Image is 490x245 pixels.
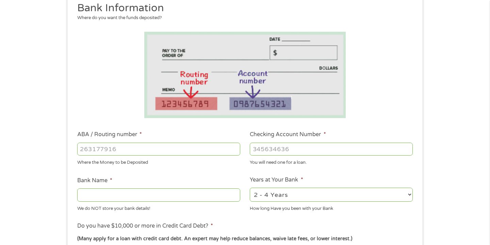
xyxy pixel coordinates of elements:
h2: Bank Information [77,1,408,15]
div: Where the Money to be Deposited [77,157,240,166]
div: We do NOT store your bank details! [77,203,240,212]
div: (Many apply for a loan with credit card debt. An expert may help reduce balances, waive late fees... [77,235,413,243]
label: Years at Your Bank [250,176,303,184]
label: ABA / Routing number [77,131,142,138]
input: 263177916 [77,143,240,156]
label: Bank Name [77,177,112,184]
div: You will need one for a loan. [250,157,413,166]
img: Routing number location [144,32,346,118]
label: Do you have $10,000 or more in Credit Card Debt? [77,222,213,230]
div: Where do you want the funds deposited? [77,15,408,21]
input: 345634636 [250,143,413,156]
label: Checking Account Number [250,131,326,138]
div: How long Have you been with your Bank [250,203,413,212]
